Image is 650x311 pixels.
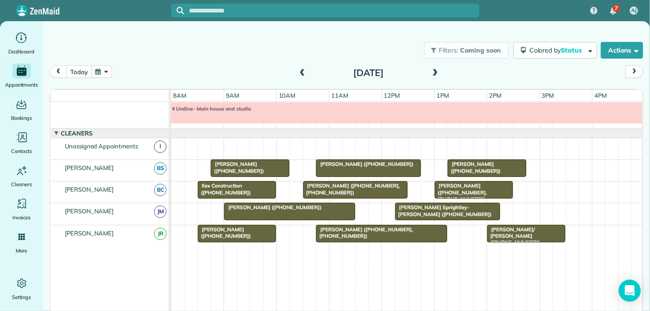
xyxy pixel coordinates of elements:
[171,92,188,99] span: 8am
[224,92,241,99] span: 9am
[177,7,184,14] svg: Focus search
[63,142,140,150] span: Unassigned Appointments
[631,7,637,14] span: AJ
[487,226,541,246] span: [PERSON_NAME]/ [PERSON_NAME] ([PHONE_NUMBER])
[59,129,94,137] span: Cleaners
[434,182,487,202] span: [PERSON_NAME] ([PHONE_NUMBER], [PHONE_NUMBER])
[8,47,35,56] span: Dashboard
[11,180,32,189] span: Cleaners
[604,1,623,21] div: 7 unread notifications
[4,196,39,222] a: Invoices
[561,46,584,54] span: Status
[171,7,184,14] button: Focus search
[4,130,39,156] a: Contacts
[4,30,39,56] a: Dashboard
[626,65,643,78] button: next
[66,65,92,78] button: today
[4,97,39,123] a: Bookings
[171,106,252,112] span: Undine- Main house and studio
[435,92,451,99] span: 1pm
[197,182,251,195] span: Ilex Construction ([PHONE_NUMBER])
[63,164,116,171] span: [PERSON_NAME]
[316,226,413,239] span: [PERSON_NAME] ([PHONE_NUMBER], [PHONE_NUMBER])
[154,184,167,196] span: BC
[382,92,402,99] span: 12pm
[487,92,503,99] span: 2pm
[63,186,116,193] span: [PERSON_NAME]
[619,280,641,302] div: Open Intercom Messenger
[513,42,597,59] button: Colored byStatus
[12,213,31,222] span: Invoices
[4,163,39,189] a: Cleaners
[16,246,27,255] span: More
[311,68,426,78] h2: [DATE]
[4,64,39,89] a: Appointments
[329,92,350,99] span: 11am
[154,205,167,218] span: JM
[50,65,67,78] button: prev
[210,161,264,174] span: [PERSON_NAME] ([PHONE_NUMBER])
[460,46,501,54] span: Coming soon
[303,182,400,195] span: [PERSON_NAME] ([PHONE_NUMBER], [PHONE_NUMBER])
[12,293,31,302] span: Settings
[224,204,322,211] span: [PERSON_NAME] ([PHONE_NUMBER])
[63,207,116,215] span: [PERSON_NAME]
[316,161,414,167] span: [PERSON_NAME] ([PHONE_NUMBER])
[154,162,167,175] span: BS
[4,276,39,302] a: Settings
[529,46,585,54] span: Colored by
[11,147,32,156] span: Contacts
[439,46,459,54] span: Filters:
[540,92,556,99] span: 3pm
[395,204,492,217] span: [PERSON_NAME] Sprightley-[PERSON_NAME] ([PHONE_NUMBER])
[447,161,501,174] span: [PERSON_NAME] ([PHONE_NUMBER])
[5,80,38,89] span: Appointments
[592,92,609,99] span: 4pm
[63,229,116,237] span: [PERSON_NAME]
[277,92,298,99] span: 10am
[154,141,167,153] span: !
[11,113,32,123] span: Bookings
[154,228,167,240] span: JR
[197,226,251,239] span: [PERSON_NAME] ([PHONE_NUMBER])
[601,42,643,59] button: Actions
[615,5,618,12] span: 7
